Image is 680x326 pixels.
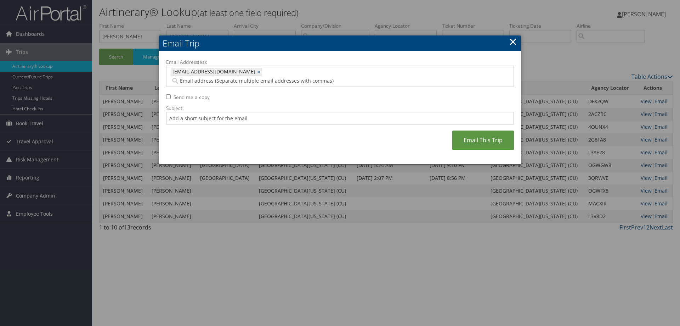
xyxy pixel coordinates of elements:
[166,59,514,66] label: Email Address(es):
[174,94,210,101] label: Send me a copy
[159,35,521,51] h2: Email Trip
[509,34,517,49] a: ×
[452,131,514,150] a: Email This Trip
[171,68,255,75] span: [EMAIL_ADDRESS][DOMAIN_NAME]
[166,112,514,125] input: Add a short subject for the email
[257,68,262,75] a: ×
[166,105,514,112] label: Subject:
[171,77,427,84] input: Email address (Separate multiple email addresses with commas)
